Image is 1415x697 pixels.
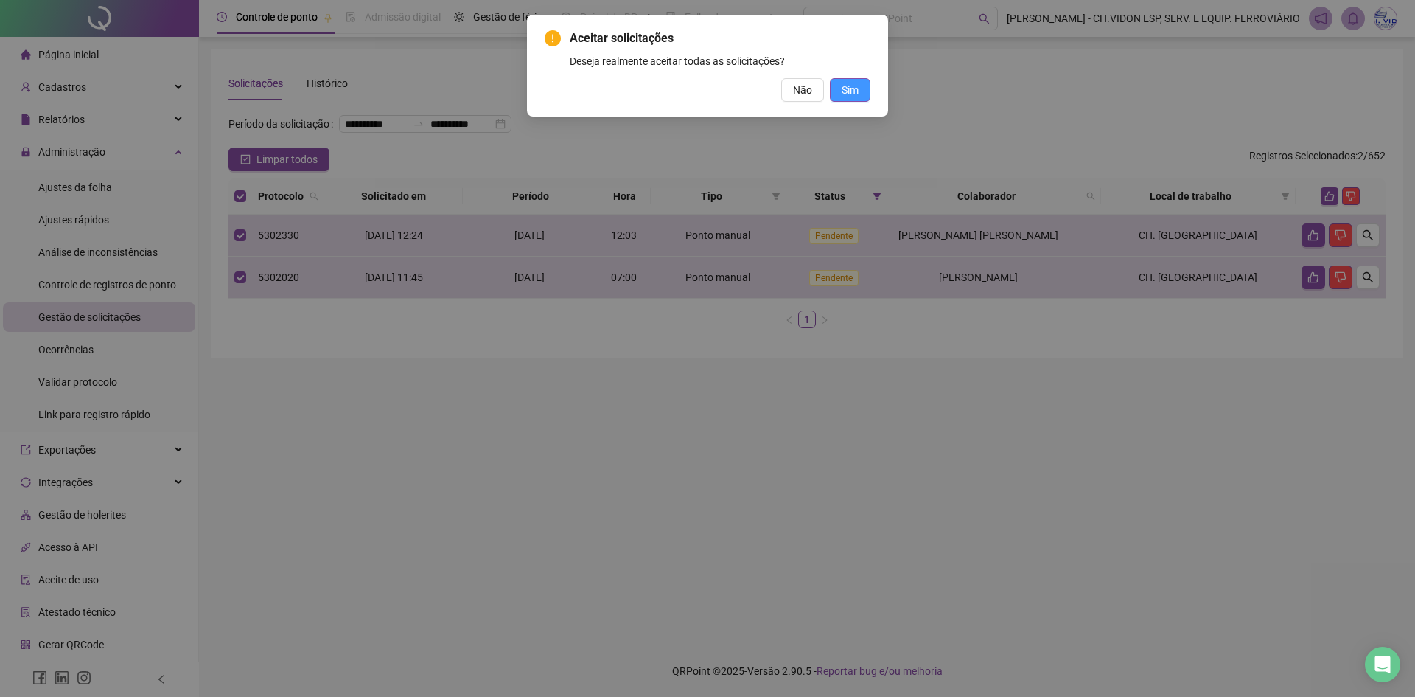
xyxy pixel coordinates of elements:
div: Deseja realmente aceitar todas as solicitações? [570,53,870,69]
button: Não [781,78,824,102]
span: exclamation-circle [545,30,561,46]
span: Aceitar solicitações [570,30,870,47]
span: Sim [842,82,859,98]
button: Sim [830,78,870,102]
div: Open Intercom Messenger [1365,647,1400,682]
span: Não [793,82,812,98]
